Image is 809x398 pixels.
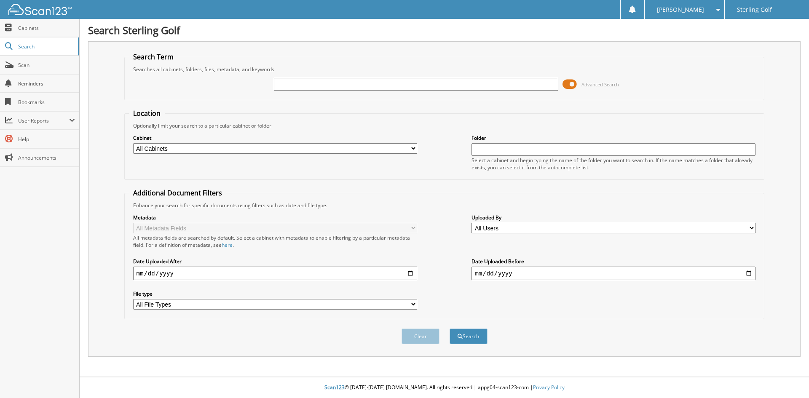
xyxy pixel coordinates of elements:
span: Search [18,43,74,50]
span: User Reports [18,117,69,124]
div: Enhance your search for specific documents using filters such as date and file type. [129,202,760,209]
img: scan123-logo-white.svg [8,4,72,15]
span: Advanced Search [581,81,619,88]
legend: Search Term [129,52,178,61]
span: Announcements [18,154,75,161]
label: Date Uploaded Before [471,258,755,265]
label: Cabinet [133,134,417,142]
span: Reminders [18,80,75,87]
button: Clear [402,329,439,344]
label: Date Uploaded After [133,258,417,265]
div: Searches all cabinets, folders, files, metadata, and keywords [129,66,760,73]
span: Scan123 [324,384,345,391]
div: All metadata fields are searched by default. Select a cabinet with metadata to enable filtering b... [133,234,417,248]
input: start [133,267,417,280]
a: here [222,241,233,248]
label: Metadata [133,214,417,221]
label: Uploaded By [471,214,755,221]
legend: Additional Document Filters [129,188,226,198]
span: Help [18,136,75,143]
span: Scan [18,61,75,69]
legend: Location [129,109,165,118]
a: Privacy Policy [533,384,565,391]
span: Cabinets [18,24,75,32]
label: Folder [471,134,755,142]
div: © [DATE]-[DATE] [DOMAIN_NAME]. All rights reserved | appg04-scan123-com | [80,377,809,398]
div: Optionally limit your search to a particular cabinet or folder [129,122,760,129]
span: Bookmarks [18,99,75,106]
span: Sterling Golf [737,7,772,12]
h1: Search Sterling Golf [88,23,801,37]
input: end [471,267,755,280]
button: Search [450,329,488,344]
div: Select a cabinet and begin typing the name of the folder you want to search in. If the name match... [471,157,755,171]
label: File type [133,290,417,297]
span: [PERSON_NAME] [657,7,704,12]
iframe: Chat Widget [767,358,809,398]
